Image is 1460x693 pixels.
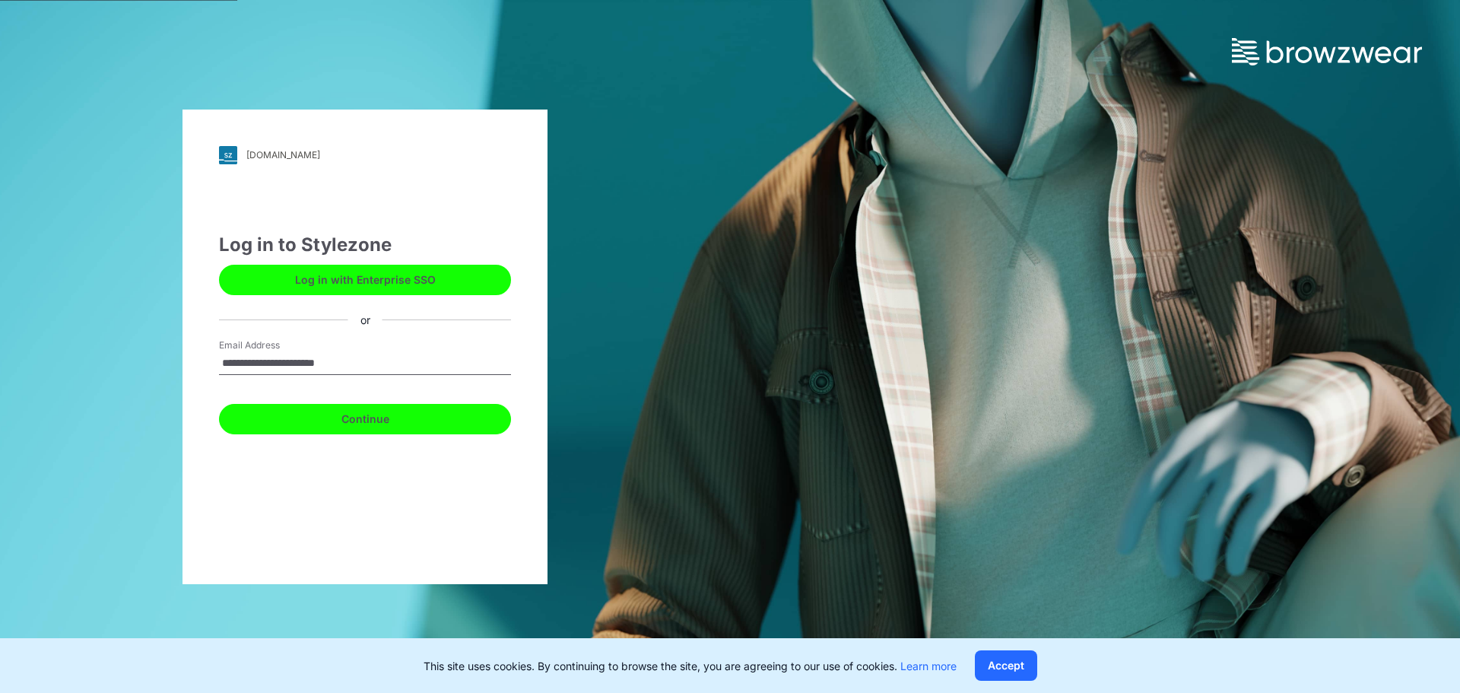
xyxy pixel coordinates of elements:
div: or [348,312,382,328]
button: Continue [219,404,511,434]
img: browzwear-logo.73288ffb.svg [1232,38,1422,65]
button: Accept [975,650,1037,681]
div: Log in to Stylezone [219,231,511,259]
div: [DOMAIN_NAME] [246,149,320,161]
a: [DOMAIN_NAME] [219,146,511,164]
button: Log in with Enterprise SSO [219,265,511,295]
label: Email Address [219,339,325,352]
img: svg+xml;base64,PHN2ZyB3aWR0aD0iMjgiIGhlaWdodD0iMjgiIHZpZXdCb3g9IjAgMCAyOCAyOCIgZmlsbD0ibm9uZSIgeG... [219,146,237,164]
a: Learn more [900,660,957,672]
p: This site uses cookies. By continuing to browse the site, you are agreeing to our use of cookies. [424,658,957,674]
